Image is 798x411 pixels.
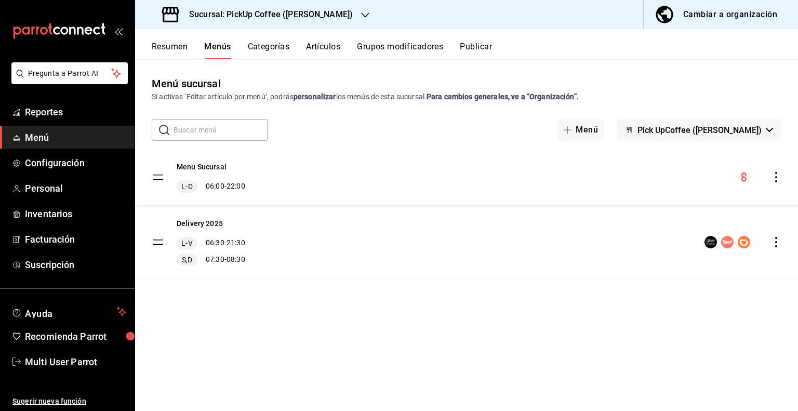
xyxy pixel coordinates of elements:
span: Multi User Parrot [25,355,126,369]
span: Suscripción [25,258,126,272]
button: Grupos modificadores [357,42,443,59]
h3: Sucursal: PickUp Coffee ([PERSON_NAME]) [181,8,353,21]
button: Pick UpCoffee ([PERSON_NAME]) [617,119,781,141]
span: Pick UpCoffee ([PERSON_NAME]) [637,125,762,135]
button: open_drawer_menu [114,27,123,35]
table: menu-maker-table [135,149,798,279]
span: Recomienda Parrot [25,329,126,343]
span: Ayuda [25,306,113,318]
button: Resumen [152,42,188,59]
button: Categorías [248,42,290,59]
strong: personalizar [294,92,336,101]
button: Delivery 2025 [177,218,223,229]
div: 07:30 - 08:30 [177,254,245,266]
div: navigation tabs [152,42,798,59]
span: Sugerir nueva función [12,396,126,407]
button: Menús [204,42,231,59]
div: 06:00 - 22:00 [177,180,245,193]
span: S,D [180,255,194,265]
button: actions [771,237,781,247]
span: Menú [25,130,126,144]
input: Buscar menú [174,120,268,140]
button: actions [771,172,781,182]
span: Reportes [25,105,126,119]
button: Menu Sucursal [177,162,227,172]
span: Pregunta a Parrot AI [28,68,112,79]
div: Si activas ‘Editar artículo por menú’, podrás los menús de esta sucursal. [152,91,781,102]
span: Inventarios [25,207,126,221]
button: Publicar [460,42,492,59]
div: Cambiar a organización [683,7,777,22]
button: Pregunta a Parrot AI [11,62,128,84]
div: 06:30 - 21:30 [177,237,245,249]
button: drag [152,236,164,248]
button: Menú [557,119,604,141]
strong: Para cambios generales, ve a “Organización”. [427,92,579,101]
span: L-V [179,238,194,248]
button: Artículos [306,42,340,59]
span: Personal [25,181,126,195]
span: Configuración [25,156,126,170]
button: drag [152,171,164,183]
a: Pregunta a Parrot AI [7,75,128,86]
span: Facturación [25,232,126,246]
span: L-D [179,181,194,192]
div: Menú sucursal [152,76,221,91]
